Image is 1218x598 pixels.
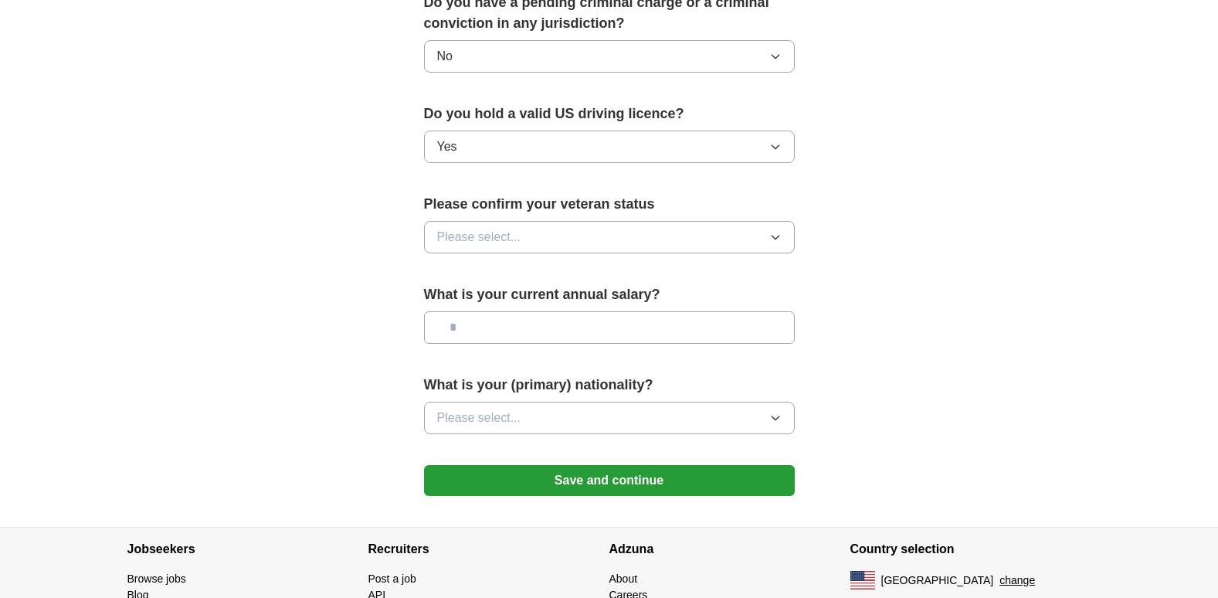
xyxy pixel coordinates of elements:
[881,573,994,589] span: [GEOGRAPHIC_DATA]
[368,573,416,585] a: Post a job
[424,104,795,124] label: Do you hold a valid US driving licence?
[850,528,1091,571] h4: Country selection
[127,573,186,585] a: Browse jobs
[437,138,457,156] span: Yes
[437,47,453,66] span: No
[850,571,875,590] img: US flag
[437,409,521,427] span: Please select...
[424,194,795,215] label: Please confirm your veteran status
[999,573,1035,589] button: change
[424,465,795,496] button: Save and continue
[609,573,638,585] a: About
[424,40,795,73] button: No
[424,131,795,163] button: Yes
[424,375,795,396] label: What is your (primary) nationality?
[424,402,795,434] button: Please select...
[437,228,521,246] span: Please select...
[424,284,795,305] label: What is your current annual salary?
[424,221,795,253] button: Please select...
